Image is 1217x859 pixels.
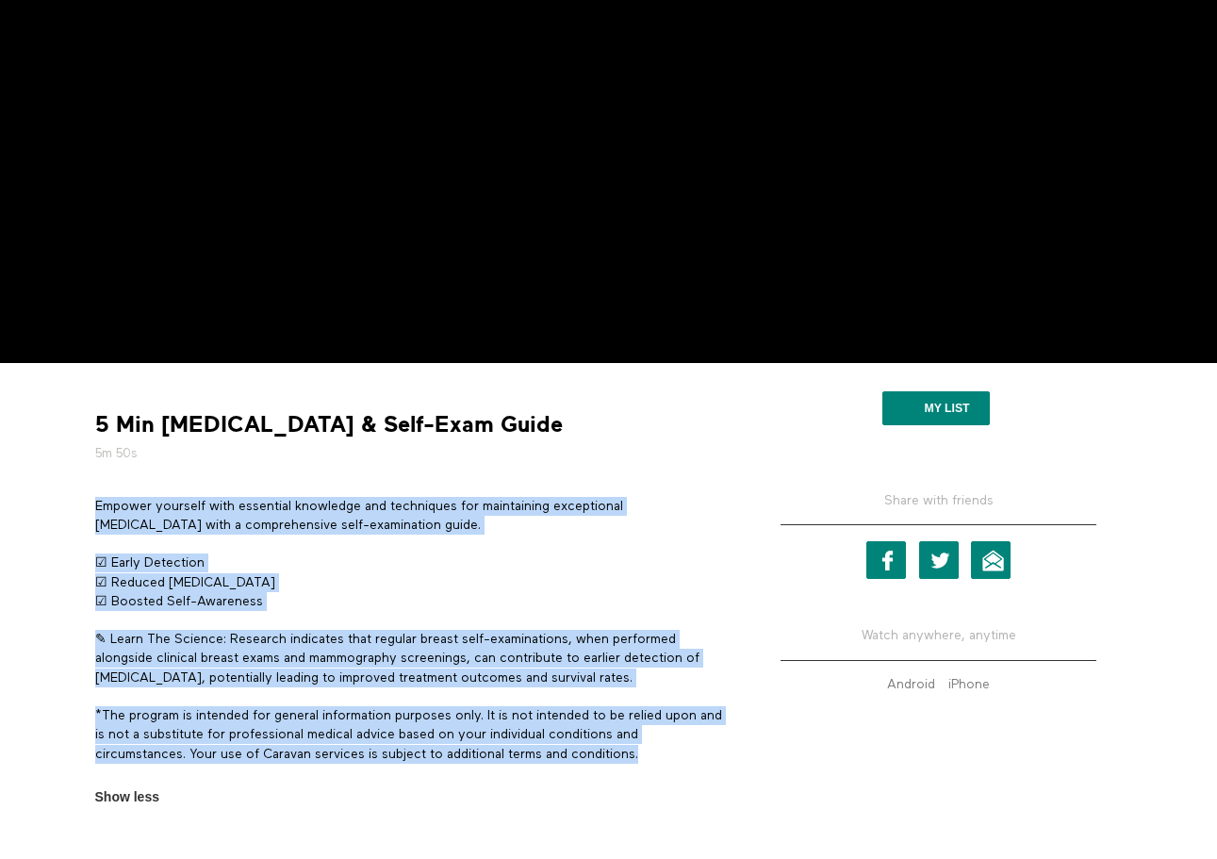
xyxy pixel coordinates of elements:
h5: Watch anywhere, anytime [781,612,1096,660]
h5: 5m 50s [95,444,727,463]
button: My list [882,391,989,425]
span: Show less [95,787,159,807]
h5: Share with friends [781,491,1096,525]
a: Email [971,541,1011,579]
p: Empower yourself with essential knowledge and techniques for maintaining exceptional [MEDICAL_DAT... [95,497,727,536]
p: ☑ Early Detection ☑ Reduced [MEDICAL_DATA] ☑ Boosted Self-Awareness [95,553,727,611]
p: ✎ Learn The Science: Research indicates that regular breast self-examinations, when performed alo... [95,630,727,687]
strong: iPhone [948,678,990,691]
a: iPhone [944,678,995,691]
strong: Android [887,678,935,691]
a: Facebook [866,541,906,579]
a: Twitter [919,541,959,579]
a: Android [882,678,940,691]
strong: 5 Min [MEDICAL_DATA] & Self-Exam Guide [95,410,563,439]
p: *The program is intended for general information purposes only. It is not intended to be relied u... [95,706,727,764]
